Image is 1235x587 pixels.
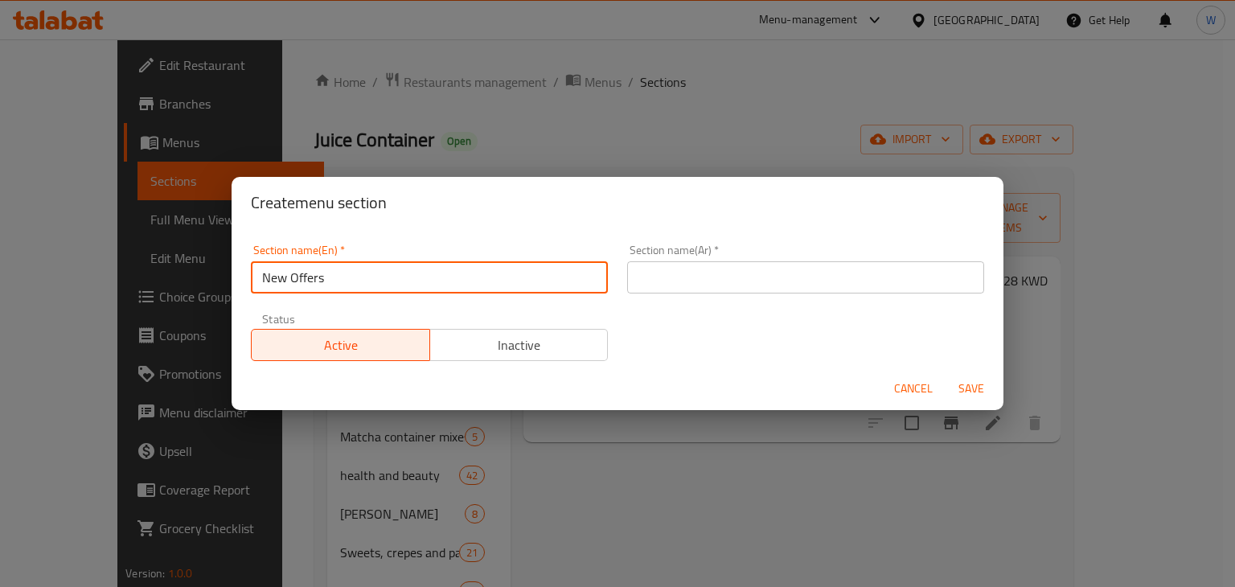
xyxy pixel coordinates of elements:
span: Save [952,379,991,399]
span: Inactive [437,334,602,357]
h2: Create menu section [251,190,984,216]
input: Please enter section name(ar) [627,261,984,293]
span: Cancel [894,379,933,399]
button: Save [946,374,997,404]
button: Active [251,329,430,361]
button: Inactive [429,329,609,361]
span: Active [258,334,424,357]
button: Cancel [888,374,939,404]
input: Please enter section name(en) [251,261,608,293]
